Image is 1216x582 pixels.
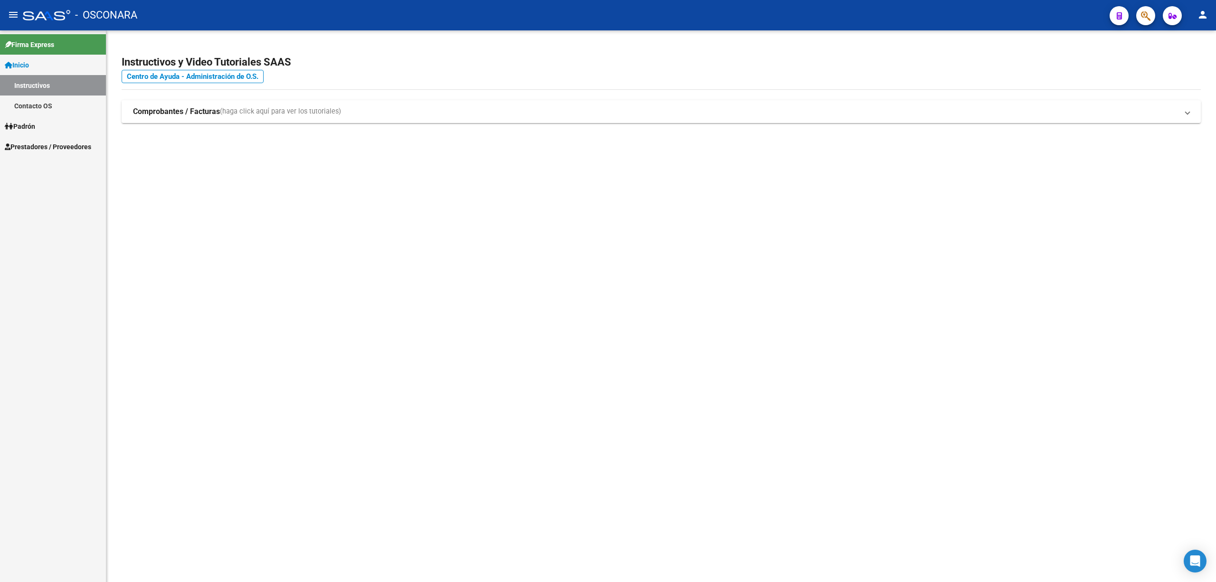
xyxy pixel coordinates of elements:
[5,121,35,132] span: Padrón
[133,106,220,117] strong: Comprobantes / Facturas
[1197,9,1208,20] mat-icon: person
[75,5,137,26] span: - OSCONARA
[220,106,341,117] span: (haga click aquí para ver los tutoriales)
[5,60,29,70] span: Inicio
[122,100,1201,123] mat-expansion-panel-header: Comprobantes / Facturas(haga click aquí para ver los tutoriales)
[122,53,1201,71] h2: Instructivos y Video Tutoriales SAAS
[122,70,264,83] a: Centro de Ayuda - Administración de O.S.
[5,39,54,50] span: Firma Express
[1184,550,1206,572] div: Open Intercom Messenger
[8,9,19,20] mat-icon: menu
[5,142,91,152] span: Prestadores / Proveedores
